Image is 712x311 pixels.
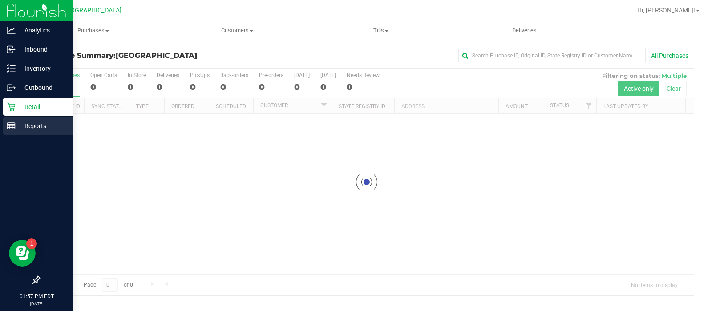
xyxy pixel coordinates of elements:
[7,26,16,35] inline-svg: Analytics
[7,64,16,73] inline-svg: Inventory
[39,52,258,60] h3: Purchase Summary:
[16,25,69,36] p: Analytics
[21,27,165,35] span: Purchases
[309,27,452,35] span: Tills
[458,49,636,62] input: Search Purchase ID, Original ID, State Registry ID or Customer Name...
[4,292,69,300] p: 01:57 PM EDT
[16,82,69,93] p: Outbound
[4,300,69,307] p: [DATE]
[16,101,69,112] p: Retail
[16,121,69,131] p: Reports
[309,21,453,40] a: Tills
[637,7,695,14] span: Hi, [PERSON_NAME]!
[16,63,69,74] p: Inventory
[16,44,69,55] p: Inbound
[116,51,197,60] span: [GEOGRAPHIC_DATA]
[453,21,596,40] a: Deliveries
[26,238,37,249] iframe: Resource center unread badge
[645,48,694,63] button: All Purchases
[165,21,309,40] a: Customers
[7,83,16,92] inline-svg: Outbound
[7,102,16,111] inline-svg: Retail
[500,27,549,35] span: Deliveries
[166,27,308,35] span: Customers
[21,21,165,40] a: Purchases
[7,45,16,54] inline-svg: Inbound
[7,121,16,130] inline-svg: Reports
[61,7,121,14] span: [GEOGRAPHIC_DATA]
[9,240,36,267] iframe: Resource center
